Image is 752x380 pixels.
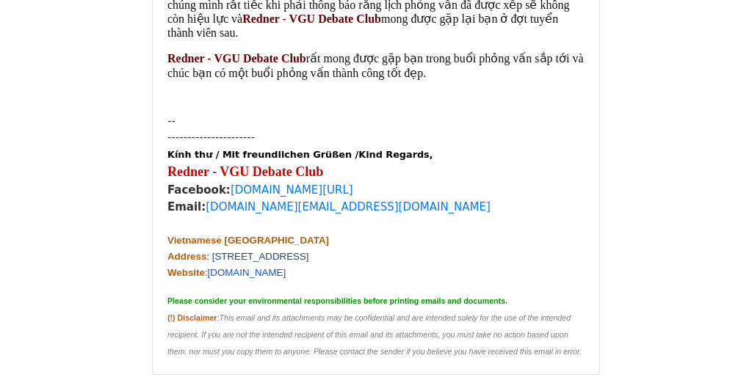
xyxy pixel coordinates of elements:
[167,267,205,278] b: Website
[217,313,220,322] span: :
[231,183,353,197] a: [DOMAIN_NAME][URL]
[167,200,206,213] b: Email:
[167,235,329,246] b: Vietnamese [GEOGRAPHIC_DATA]
[167,12,558,39] font: mong được gặp lại bạn ở đợt tuyển thành viên sau.
[167,52,306,65] font: Redner - VGU Debate Club
[208,267,286,278] a: [DOMAIN_NAME]
[206,200,491,213] a: [DOMAIN_NAME][EMAIL_ADDRESS][DOMAIN_NAME]
[358,149,433,160] span: Kind Regards,
[167,183,231,197] b: Facebook:
[167,52,584,78] font: rất mong được gặp bạn trong buổi phỏng vấn sắp tới và chúc bạn có một buổi phỏng vấn thành công t...
[205,267,208,278] span: :
[167,164,323,179] b: Redner - VGU Debate Club
[167,296,507,305] span: Please consider your environmental responsibilities before printing emails and documents.
[212,251,309,262] span: [STREET_ADDRESS]
[167,251,206,262] b: Address
[167,313,582,356] span: This email and its attachments may be confidential and are intended solely for the use of the int...
[167,313,217,322] span: (!) Disclaimer
[167,114,176,128] span: --
[679,310,752,380] iframe: Chat Widget
[167,129,585,359] div: ----------------------
[167,149,358,160] span: Kính thư / Mit freundlichen Grüßen /
[206,251,209,262] font: :
[242,12,381,25] font: Redner - VGU Debate Club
